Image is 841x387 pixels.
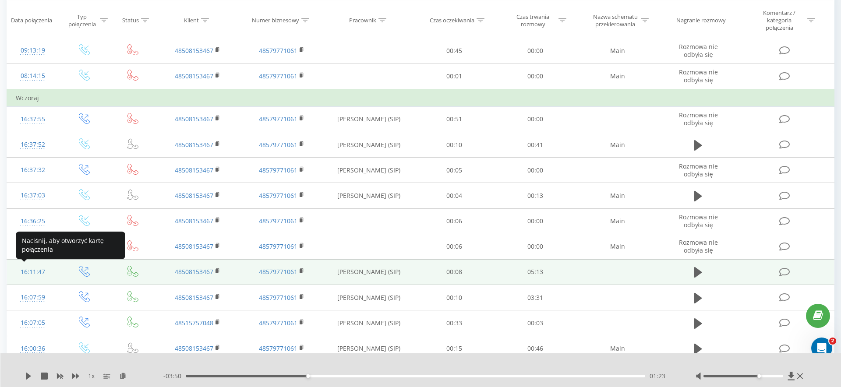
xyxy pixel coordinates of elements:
td: [PERSON_NAME] (SIP) [323,259,414,285]
a: 48508153467 [175,166,213,174]
a: 48579771061 [259,46,297,55]
td: 00:00 [495,63,575,89]
td: Main [576,63,660,89]
div: 16:37:55 [16,111,50,128]
span: 2 [829,338,836,345]
a: 48579771061 [259,242,297,250]
a: 48579771061 [259,293,297,302]
a: 48579771061 [259,344,297,352]
div: Czas oczekiwania [430,17,474,24]
div: Numer biznesowy [252,17,299,24]
td: [PERSON_NAME] (SIP) [323,158,414,183]
span: Rozmowa nie odbyła się [679,68,718,84]
td: 00:33 [414,310,495,336]
span: Rozmowa nie odbyła się [679,42,718,59]
td: 00:03 [495,310,575,336]
td: 00:05 [414,158,495,183]
td: 00:10 [414,285,495,310]
span: Rozmowa nie odbyła się [679,238,718,254]
a: 48579771061 [259,115,297,123]
a: 48579771061 [259,166,297,174]
div: Pracownik [349,17,376,24]
td: [PERSON_NAME] (SIP) [323,183,414,208]
span: Rozmowa nie odbyła się [679,162,718,178]
div: Status [122,17,139,24]
div: 16:37:32 [16,162,50,179]
td: 00:00 [495,38,575,63]
a: 48508153467 [175,293,213,302]
a: 48508153467 [175,217,213,225]
div: 16:11:47 [16,264,50,281]
td: 00:06 [414,208,495,234]
span: Rozmowa nie odbyła się [679,111,718,127]
td: [PERSON_NAME] (SIP) [323,132,414,158]
div: 16:07:59 [16,289,50,306]
a: 48579771061 [259,319,297,327]
div: 08:14:15 [16,67,50,84]
a: 48508153467 [175,46,213,55]
a: 48579771061 [259,72,297,80]
div: 16:37:03 [16,187,50,204]
td: 05:13 [495,259,575,285]
a: 48508153467 [175,72,213,80]
a: 48579771061 [259,267,297,276]
a: 48579771061 [259,217,297,225]
span: - 03:50 [163,372,186,380]
div: Czas trwania rozmowy [509,13,556,28]
td: 00:00 [495,158,575,183]
td: 00:01 [414,63,495,89]
a: 48508153467 [175,115,213,123]
td: Main [576,38,660,63]
td: Main [576,183,660,208]
td: 00:08 [414,259,495,285]
td: 00:13 [495,183,575,208]
td: 00:51 [414,106,495,132]
a: 48579771061 [259,191,297,200]
td: 00:00 [495,208,575,234]
div: Nazwa schematu przekierowania [592,13,639,28]
td: 00:41 [495,132,575,158]
span: 1 x [88,372,95,380]
a: 48579771061 [259,141,297,149]
div: 09:13:19 [16,42,50,59]
div: Naciśnij, aby otworzyć kartę połączenia [16,232,125,259]
a: 48508153467 [175,141,213,149]
td: [PERSON_NAME] (SIP) [323,336,414,361]
a: 48515757048 [175,319,213,327]
td: [PERSON_NAME] (SIP) [323,310,414,336]
div: 16:07:05 [16,314,50,331]
div: Typ połączenia [66,13,98,28]
div: Accessibility label [307,374,310,378]
td: 03:31 [495,285,575,310]
div: Data połączenia [11,17,52,24]
div: Klient [184,17,199,24]
span: 01:23 [650,372,665,380]
td: Main [576,208,660,234]
div: 16:36:25 [16,213,50,230]
a: 48508153467 [175,191,213,200]
td: 00:00 [495,234,575,259]
td: 00:45 [414,38,495,63]
iframe: Intercom live chat [811,338,832,359]
td: Main [576,234,660,259]
div: Komentarz / kategoria połączenia [754,9,805,32]
td: Main [576,132,660,158]
div: 16:37:52 [16,136,50,153]
td: 00:46 [495,336,575,361]
td: [PERSON_NAME] (SIP) [323,106,414,132]
td: 00:04 [414,183,495,208]
td: 00:00 [495,106,575,132]
a: 48508153467 [175,242,213,250]
div: Nagranie rozmowy [676,17,726,24]
a: 48508153467 [175,267,213,276]
td: [PERSON_NAME] (SIP) [323,285,414,310]
td: Wczoraj [7,89,834,107]
td: Main [576,336,660,361]
a: 48508153467 [175,344,213,352]
span: Rozmowa nie odbyła się [679,213,718,229]
td: 00:10 [414,132,495,158]
div: 16:00:36 [16,340,50,357]
td: 00:06 [414,234,495,259]
td: 00:15 [414,336,495,361]
div: Accessibility label [758,374,761,378]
